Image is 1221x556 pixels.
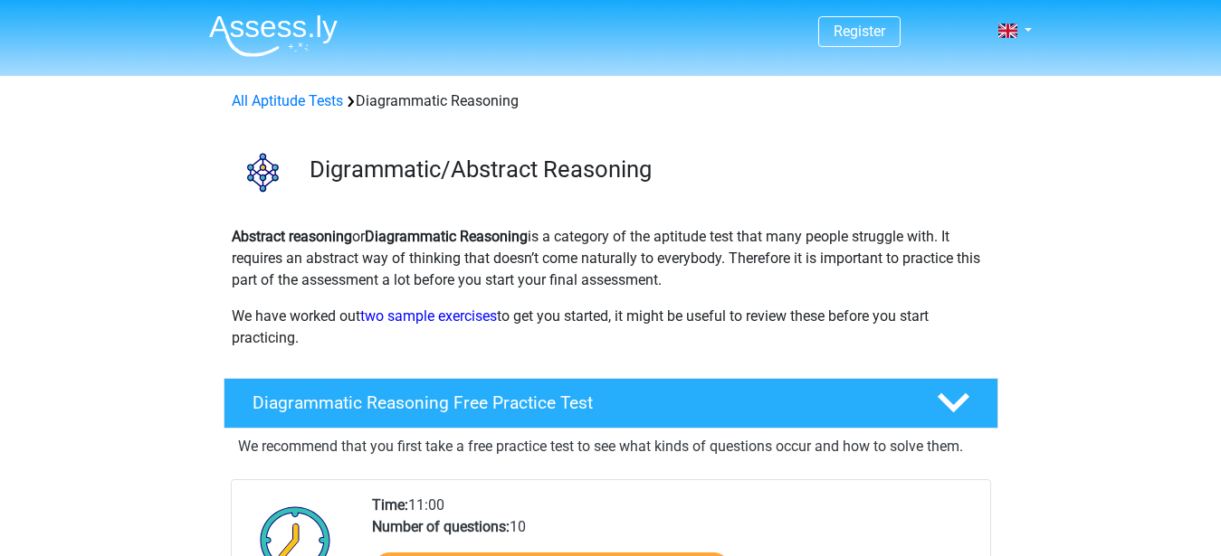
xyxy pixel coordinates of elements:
[209,14,338,57] img: Assessly
[372,496,408,514] b: Time:
[216,378,1006,429] a: Diagrammatic Reasoning Free Practice Test
[360,307,497,325] a: two sample exercises
[238,436,984,457] p: We recommend that you first take a free practice test to see what kinds of questions occur and ho...
[232,226,990,291] p: or is a category of the aptitude test that many people struggle with. It requires an abstract way...
[365,228,528,245] b: Diagrammatic Reasoning
[232,306,990,349] p: We have worked out to get you started, it might be useful to review these before you start practi...
[834,23,885,40] a: Register
[224,90,997,112] div: Diagrammatic Reasoning
[372,518,510,535] b: Number of questions:
[253,392,908,413] h4: Diagrammatic Reasoning Free Practice Test
[224,134,301,211] img: diagrammatic reasoning
[310,155,984,184] h3: Digrammatic/Abstract Reasoning
[232,92,343,109] a: All Aptitude Tests
[232,228,352,245] b: Abstract reasoning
